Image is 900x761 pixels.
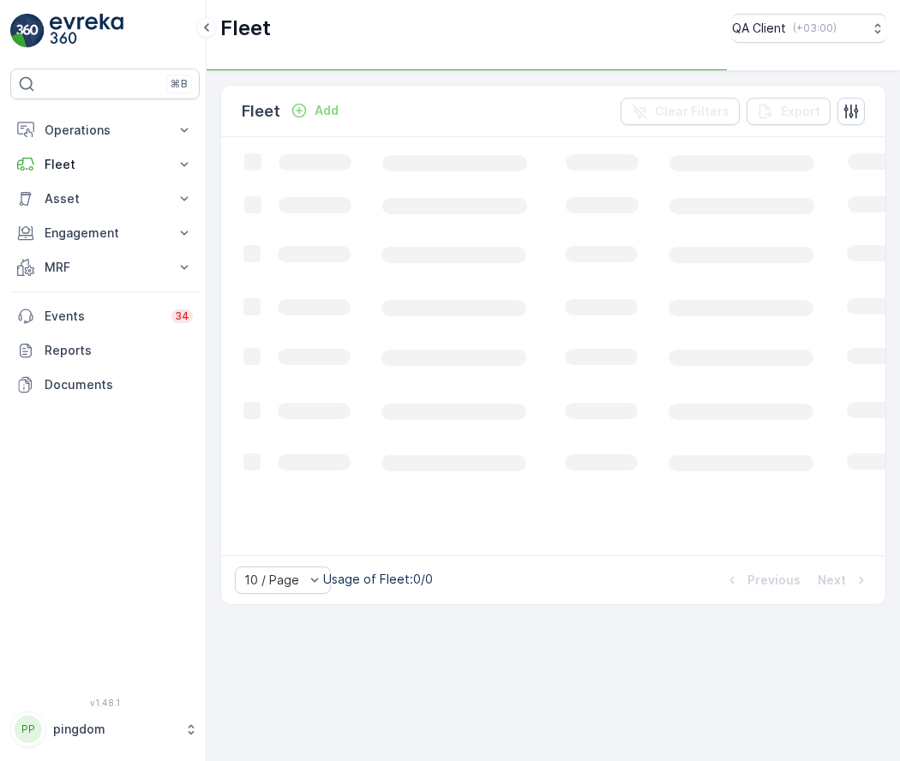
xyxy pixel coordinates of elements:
[284,100,345,121] button: Add
[10,216,200,250] button: Engagement
[10,14,45,48] img: logo
[722,570,802,590] button: Previous
[732,20,786,37] p: QA Client
[10,113,200,147] button: Operations
[747,572,801,589] p: Previous
[15,716,42,743] div: PP
[45,190,165,207] p: Asset
[10,250,200,285] button: MRF
[45,308,161,325] p: Events
[175,309,189,323] p: 34
[10,333,200,368] a: Reports
[793,21,837,35] p: ( +03:00 )
[53,721,176,738] p: pingdom
[45,342,193,359] p: Reports
[781,103,820,120] p: Export
[45,122,165,139] p: Operations
[45,156,165,173] p: Fleet
[315,102,339,119] p: Add
[655,103,729,120] p: Clear Filters
[220,15,271,42] p: Fleet
[10,182,200,216] button: Asset
[45,225,165,242] p: Engagement
[50,14,123,48] img: logo_light-DOdMpM7g.png
[242,99,280,123] p: Fleet
[747,98,831,125] button: Export
[10,698,200,708] span: v 1.48.1
[323,571,433,588] p: Usage of Fleet : 0/0
[171,77,188,91] p: ⌘B
[732,14,886,43] button: QA Client(+03:00)
[10,299,200,333] a: Events34
[10,368,200,402] a: Documents
[10,711,200,747] button: PPpingdom
[45,259,165,276] p: MRF
[818,572,846,589] p: Next
[621,98,740,125] button: Clear Filters
[10,147,200,182] button: Fleet
[45,376,193,393] p: Documents
[816,570,872,590] button: Next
